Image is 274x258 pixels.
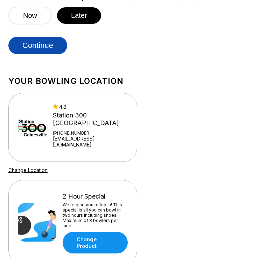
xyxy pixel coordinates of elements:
a: Change Location [8,167,48,173]
div: 4.8 [53,104,129,110]
img: 2 Hour Special [18,203,56,242]
button: Later [57,7,101,24]
div: [PHONE_NUMBER] [53,130,129,136]
button: Continue [8,37,67,54]
img: Station 300 Gainesville [18,108,47,147]
h1: Your bowling location [8,76,266,86]
div: 2 Hour Special [63,193,128,200]
a: [EMAIL_ADDRESS][DOMAIN_NAME] [53,136,129,148]
div: We’re glad you rolled in! This special is all you can bowl in two hours including shoes! Maximum ... [63,202,128,228]
a: Change Product [63,232,128,253]
div: Station 300 [GEOGRAPHIC_DATA] [53,112,129,127]
button: Now [8,7,52,24]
